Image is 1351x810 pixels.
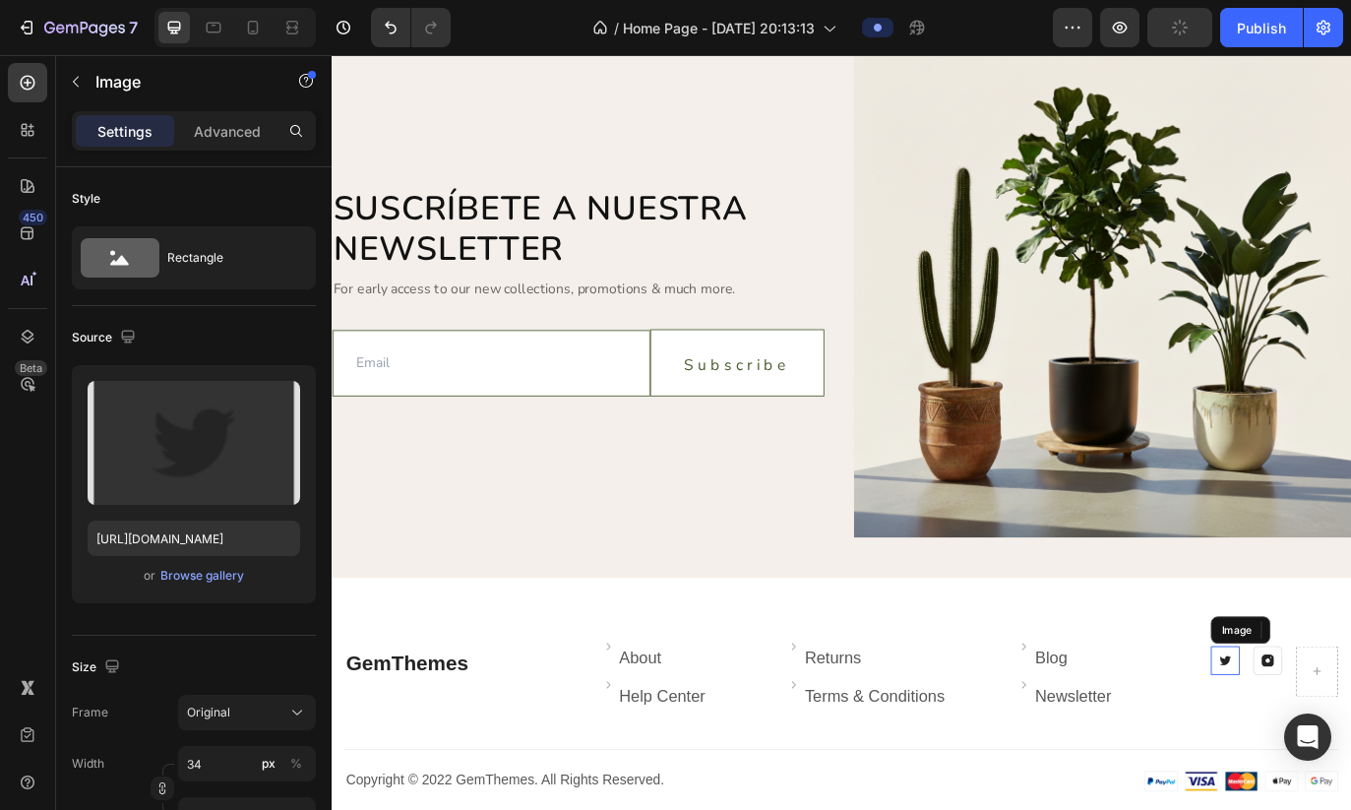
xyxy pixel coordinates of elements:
button: Original [178,695,316,730]
p: Image [95,70,263,93]
div: 450 [19,210,47,225]
div: Subscribe [408,346,531,373]
span: Home Page - [DATE] 20:13:13 [623,18,815,38]
div: % [290,755,302,773]
a: GemThemes [17,691,158,717]
a: Blog [815,688,852,709]
p: Settings [97,121,153,142]
div: Publish [1237,18,1286,38]
a: Help Center [334,732,433,753]
div: Beta [15,360,47,376]
img: Alt Image [799,725,805,734]
a: Image Title [1068,685,1101,718]
input: px% [178,746,316,781]
a: Terms & Conditions [548,732,710,753]
span: or [144,564,155,588]
span: / [614,18,619,38]
button: px [284,752,308,776]
span: Original [187,704,230,721]
img: Alt Image [318,725,324,734]
label: Width [72,755,104,773]
div: Size [72,654,124,681]
button: Browse gallery [159,566,245,586]
img: Alt Image [532,681,538,690]
img: preview-image [88,381,300,505]
a: About [334,688,383,709]
div: Open Intercom Messenger [1284,714,1331,761]
div: px [262,755,276,773]
p: 7 [129,16,138,39]
p: Advanced [194,121,261,142]
label: Frame [72,704,108,721]
img: Alt Image [532,725,538,734]
iframe: Design area [332,55,1351,810]
a: Returns [548,688,614,709]
button: Publish [1220,8,1303,47]
img: Alt Image [1068,685,1101,718]
img: Alt Image [799,681,805,690]
button: % [257,752,280,776]
img: Alt Image [1018,685,1052,718]
button: Subscribe [369,318,571,396]
input: https://example.com/image.jpg [88,521,300,556]
div: Undo/Redo [371,8,451,47]
div: Style [72,190,100,208]
div: Browse gallery [160,567,244,585]
img: Alt Image [318,681,324,690]
a: Image Title [1018,685,1052,718]
div: Image [1027,657,1070,675]
div: Rectangle [167,235,287,280]
a: Newsletter [815,732,903,753]
div: Source [72,325,140,351]
button: 7 [8,8,147,47]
